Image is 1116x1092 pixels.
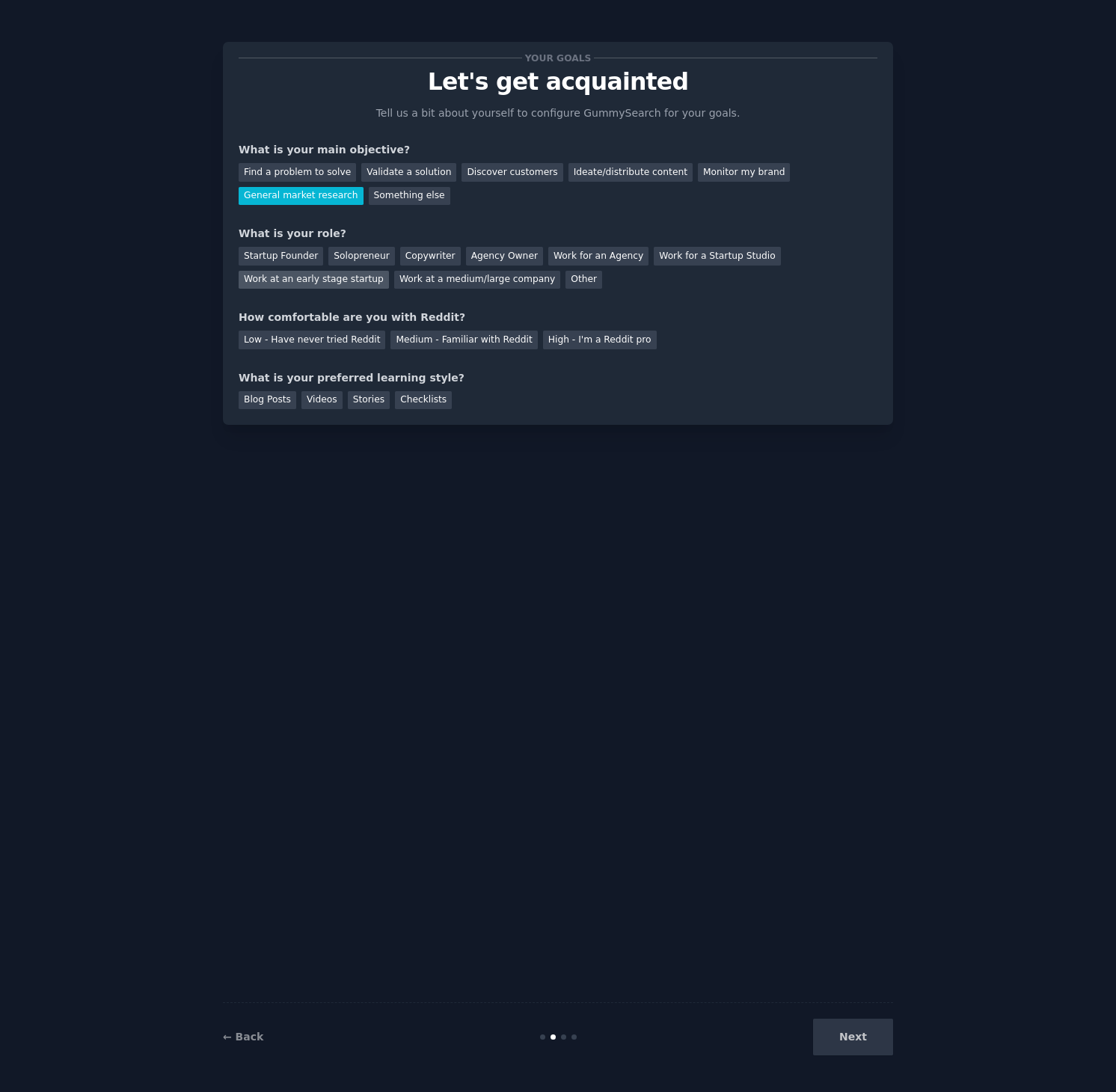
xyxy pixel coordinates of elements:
[390,331,537,349] div: Medium - Familiar with Reddit
[466,247,543,266] div: Agency Owner
[400,247,461,266] div: Copywriter
[239,331,385,349] div: Low - Have never tried Reddit
[522,50,594,66] span: Your goals
[543,331,657,349] div: High - I'm a Reddit pro
[239,310,877,325] div: How comfortable are you with Reddit?
[568,163,693,182] div: Ideate/distribute content
[239,226,877,242] div: What is your role?
[239,271,389,289] div: Work at an early stage startup
[328,247,394,266] div: Solopreneur
[370,105,746,121] p: Tell us a bit about yourself to configure GummySearch for your goals.
[239,370,877,386] div: What is your preferred learning style?
[348,391,390,410] div: Stories
[239,187,364,206] div: General market research
[223,1031,263,1043] a: ← Back
[462,163,562,182] div: Discover customers
[239,142,877,158] div: What is your main objective?
[698,163,790,182] div: Monitor my brand
[239,391,296,410] div: Blog Posts
[369,187,450,206] div: Something else
[301,391,343,410] div: Videos
[654,247,780,266] div: Work for a Startup Studio
[239,69,877,95] p: Let's get acquainted
[239,163,356,182] div: Find a problem to solve
[548,247,649,266] div: Work for an Agency
[395,391,452,410] div: Checklists
[361,163,456,182] div: Validate a solution
[394,271,560,289] div: Work at a medium/large company
[239,247,323,266] div: Startup Founder
[565,271,602,289] div: Other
